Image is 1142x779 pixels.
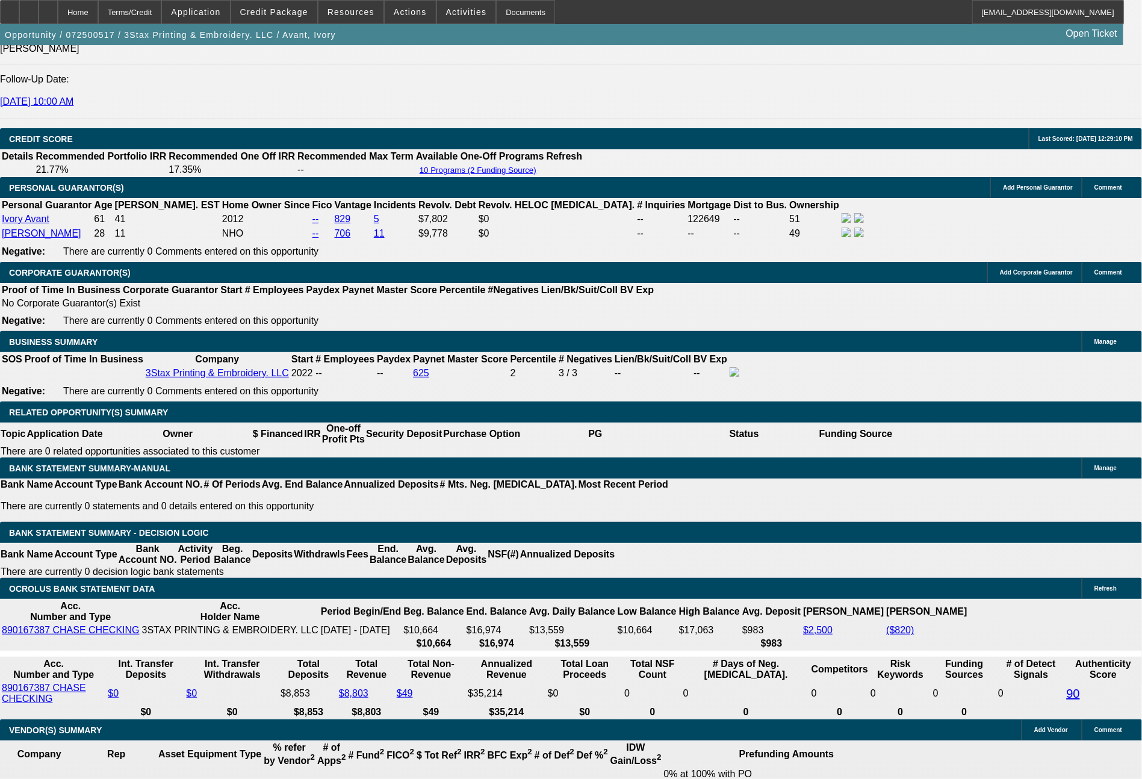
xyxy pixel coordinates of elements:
span: Last Scored: [DATE] 12:29:10 PM [1038,135,1133,142]
th: Refresh [546,151,583,163]
th: Low Balance [617,600,677,623]
th: Annualized Revenue [467,658,546,681]
b: Vantage [335,200,371,210]
th: High Balance [678,600,740,623]
sup: 2 [457,748,461,757]
a: 829 [335,214,351,224]
th: Security Deposit [365,423,442,445]
a: Open Ticket [1061,23,1122,44]
th: $49 [396,706,466,718]
a: Ivory Avant [2,214,49,224]
b: Revolv. HELOC [MEDICAL_DATA]. [479,200,635,210]
b: Negative: [2,386,45,396]
b: Rep [107,749,125,759]
td: $0 [478,227,636,240]
td: -- [376,367,411,380]
span: Actions [394,7,427,17]
th: $10,664 [403,638,464,650]
b: Start [220,285,242,295]
td: $8,853 [280,682,337,705]
th: Total Non-Revenue [396,658,466,681]
b: % refer by Vendor [264,742,315,766]
th: Avg. End Balance [261,479,344,491]
b: BFC Exp [488,750,532,760]
span: BANK STATEMENT SUMMARY-MANUAL [9,464,170,473]
b: [PERSON_NAME]. EST [115,200,220,210]
a: $8,803 [339,688,368,698]
th: Withdrawls [293,543,346,566]
td: $10,664 [617,624,677,636]
td: 0 [811,682,869,705]
th: $13,559 [529,638,616,650]
th: Sum of the Total NSF Count and Total Overdraft Fee Count from Ocrolus [624,658,681,681]
a: $2,500 [803,625,833,635]
a: $49 [397,688,413,698]
th: # Mts. Neg. [MEDICAL_DATA]. [439,479,578,491]
th: Period Begin/End [320,600,402,623]
th: Acc. Number and Type [1,658,106,681]
sup: 2 [657,753,661,762]
th: Deposits [252,543,294,566]
a: 3Stax Printing & Embroidery. LLC [146,368,289,378]
span: OCROLUS BANK STATEMENT DATA [9,584,155,594]
th: Total Deposits [280,658,337,681]
button: Activities [437,1,496,23]
b: Asset Equipment Type [158,749,261,759]
a: $0 [186,688,197,698]
button: Actions [385,1,436,23]
td: 61 [93,213,113,226]
th: Recommended Portfolio IRR [35,151,167,163]
th: Beg. Balance [213,543,251,566]
td: -- [297,164,414,176]
img: facebook-icon.png [842,228,851,237]
a: 706 [335,228,351,238]
b: #Negatives [488,285,539,295]
b: Home Owner Since [222,200,310,210]
td: -- [614,367,692,380]
th: Fees [346,543,369,566]
a: -- [312,214,319,224]
div: 3 / 3 [559,368,612,379]
th: $16,974 [466,638,527,650]
b: Lien/Bk/Suit/Coll [541,285,618,295]
b: Paydex [377,354,411,364]
b: Revolv. Debt [418,200,476,210]
td: 0 [624,682,681,705]
b: Company [17,749,61,759]
th: Available One-Off Programs [415,151,545,163]
th: 0 [870,706,931,718]
img: linkedin-icon.png [854,228,864,237]
a: ($820) [886,625,914,635]
th: $0 [185,706,279,718]
span: Application [171,7,220,17]
a: 625 [413,368,429,378]
td: 0 [998,682,1065,705]
td: $7,802 [418,213,477,226]
td: 11 [114,227,220,240]
b: Corporate Guarantor [123,285,218,295]
th: Account Type [54,543,118,566]
button: Application [162,1,229,23]
th: IRR [303,423,321,445]
th: $8,853 [280,706,337,718]
td: -- [733,213,788,226]
td: -- [636,227,686,240]
th: Total Revenue [338,658,395,681]
b: IRR [464,750,485,760]
b: # of Apps [317,742,346,766]
th: 0 [933,706,996,718]
sup: 2 [380,748,384,757]
th: One-off Profit Pts [321,423,365,445]
b: Paynet Master Score [343,285,437,295]
td: $983 [742,624,801,636]
th: $0 [547,706,622,718]
a: 90 [1067,687,1080,700]
span: Credit Package [240,7,308,17]
th: Most Recent Period [578,479,669,491]
th: Funding Source [819,423,893,445]
th: Avg. Deposit [742,600,801,623]
th: SOS [1,353,23,365]
td: [DATE] - [DATE] [320,624,402,636]
a: 5 [374,214,379,224]
span: Opportunity / 072500517 / 3Stax Printing & Embroidery. LLC / Avant, Ivory [5,30,336,40]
